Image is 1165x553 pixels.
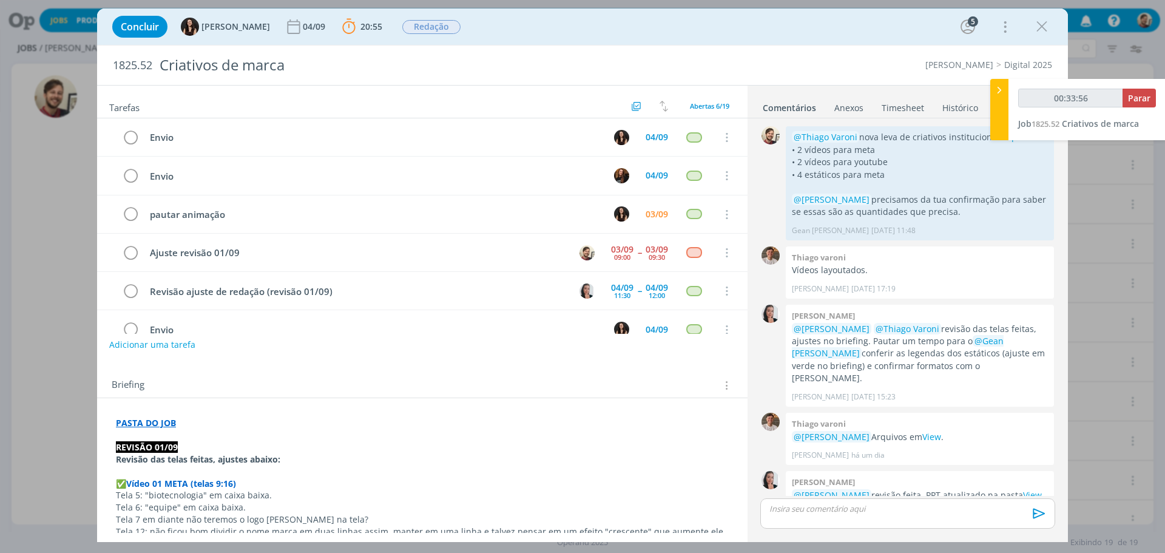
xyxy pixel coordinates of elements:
[646,171,668,180] div: 04/09
[614,254,630,260] div: 09:00
[109,334,196,356] button: Adicionar uma tarefa
[792,225,869,236] p: Gean [PERSON_NAME]
[792,194,1048,219] p: precisamos da tua confirmação para saber se essas são as quantidades que precisa.
[612,321,630,339] button: I
[660,101,668,112] img: arrow-down-up.svg
[612,128,630,146] button: I
[113,59,152,72] span: 1825.52
[792,156,1048,168] p: • 2 vídeos para youtube
[794,489,870,501] span: @[PERSON_NAME]
[638,248,641,257] span: --
[968,16,978,27] div: 5
[1018,118,1139,129] a: Job1825.52Criativos de marca
[201,22,270,31] span: [PERSON_NAME]
[579,283,595,299] img: C
[112,16,167,38] button: Concluir
[144,207,603,222] div: pautar animação
[1004,59,1052,70] a: Digital 2025
[646,325,668,334] div: 04/09
[761,413,780,431] img: T
[614,292,630,299] div: 11:30
[761,471,780,489] img: C
[881,97,925,114] a: Timesheet
[611,283,633,292] div: 04/09
[144,169,603,184] div: Envio
[792,477,855,487] b: [PERSON_NAME]
[116,526,729,538] p: Tela 12: não ficou bom dividir o nome marca em duas linhas assim, manter em uma linha e talvez pe...
[155,50,656,80] div: Criativos de marca
[792,264,1048,276] p: Vídeos layoutados.
[871,225,916,236] span: [DATE] 11:48
[761,126,780,144] img: G
[792,450,849,461] p: [PERSON_NAME]
[144,245,568,260] div: Ajuste revisão 01/09
[792,392,849,402] p: [PERSON_NAME]
[181,18,270,36] button: I[PERSON_NAME]
[792,335,1004,359] span: @Gean [PERSON_NAME]
[116,489,729,501] p: Tela 5: "biotecnologia" em caixa baixa.
[792,252,846,263] b: Thiago varoni
[792,323,1048,385] p: revisão das telas feitas, ajustes no briefing. Pautar um tempo para o conferir as legendas dos es...
[834,102,863,114] div: Anexos
[761,246,780,265] img: T
[1062,118,1139,129] span: Criativos de marca
[611,245,633,254] div: 03/09
[794,131,857,143] span: @Thiago Varoni
[649,292,665,299] div: 12:00
[614,206,629,222] img: I
[958,17,978,36] button: 5
[646,283,668,292] div: 04/09
[1032,118,1059,129] span: 1825.52
[116,478,126,489] strong: ✅
[1128,92,1150,104] span: Parar
[579,245,595,260] img: G
[612,166,630,185] button: T
[792,489,1048,551] p: revisão feita, PPT atualizado na pasta . Falta ajustes de redação do Gean e validar com [PERSON_N...
[794,323,870,334] span: @[PERSON_NAME]
[646,210,668,219] div: 03/09
[112,378,144,393] span: Briefing
[614,322,629,337] img: I
[144,284,568,299] div: Revisão ajuste de redação (revisão 01/09)
[97,8,1068,542] div: dialog
[116,514,729,526] p: Tela 7 em diante não teremos o logo [PERSON_NAME] na tela?
[402,20,461,34] span: Redação
[876,323,939,334] span: @Thiago Varoni
[690,101,729,110] span: Abertas 6/19
[792,144,1048,156] p: • 2 vídeos para meta
[794,194,870,205] span: @[PERSON_NAME]
[762,97,817,114] a: Comentários
[360,21,382,32] span: 20:55
[792,169,1048,181] p: • 4 estáticos para meta
[402,19,461,35] button: Redação
[792,418,846,429] b: Thiago varoni
[578,243,596,262] button: G
[761,305,780,323] img: C
[614,168,629,183] img: T
[794,431,870,443] span: @[PERSON_NAME]
[792,131,1048,143] p: nova leva de criativos institucionais . Fiz:
[339,17,385,36] button: 20:55
[792,283,849,294] p: [PERSON_NAME]
[116,453,280,465] strong: Revisão das telas feitas, ajustes abaixo:
[578,282,596,300] button: C
[144,322,603,338] div: Envio
[116,501,729,514] p: Tela 6: "equipe" em caixa baixa.
[116,441,178,453] strong: REVISÃO 01/09
[303,22,328,31] div: 04/09
[126,478,236,489] strong: Vídeo 01 META (telas 9:16)
[181,18,199,36] img: I
[922,431,941,443] a: View
[1023,489,1042,501] a: View
[792,310,855,321] b: [PERSON_NAME]
[851,283,896,294] span: [DATE] 17:19
[942,97,979,114] a: Histórico
[116,417,176,429] a: PASTA DO JOB
[646,133,668,141] div: 04/09
[851,392,896,402] span: [DATE] 15:23
[109,99,140,114] span: Tarefas
[638,287,641,295] span: --
[612,205,630,223] button: I
[614,130,629,145] img: I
